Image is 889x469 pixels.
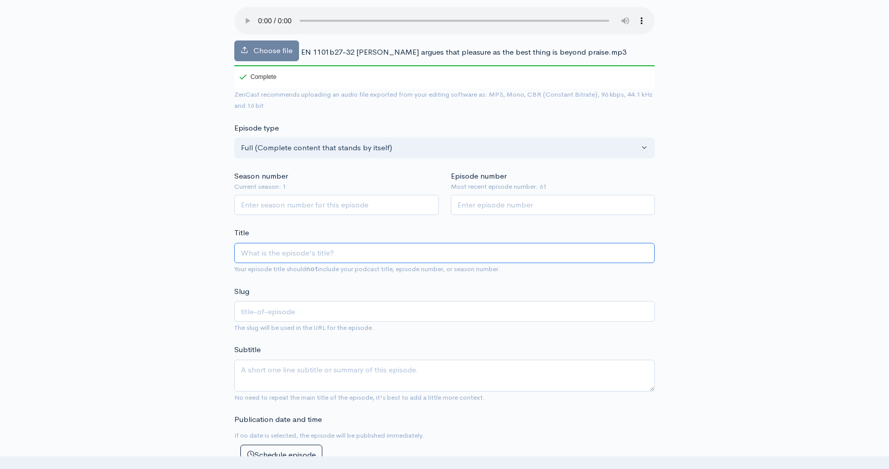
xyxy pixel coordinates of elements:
[234,65,278,89] div: Complete
[234,431,424,440] small: If no date is selected, the episode will be published immediately.
[234,182,439,192] small: Current season: 1
[234,286,249,297] label: Slug
[234,301,655,322] input: title-of-episode
[239,74,276,80] div: Complete
[451,195,655,216] input: Enter episode number
[451,170,506,182] label: Episode number
[234,195,439,216] input: Enter season number for this episode
[240,445,322,465] button: Schedule episode
[234,243,655,264] input: What is the episode's title?
[234,122,279,134] label: Episode type
[234,90,653,110] small: ZenCast recommends uploading an audio file exported from your editing software as: MP3, Mono, CBR...
[306,265,318,273] strong: not
[301,47,626,57] span: EN 1101b27-32 [PERSON_NAME] argues that pleasure as the best thing is beyond praise.mp3
[234,323,374,332] small: The slug will be used in the URL for the episode.
[451,182,655,192] small: Most recent episode number: 61
[234,170,288,182] label: Season number
[234,65,655,66] div: 100%
[234,344,261,356] label: Subtitle
[234,265,500,273] small: Your episode title should include your podcast title, episode number, or season number.
[234,414,322,425] label: Publication date and time
[253,46,292,55] span: Choose file
[241,142,639,154] div: Full (Complete content that stands by itself)
[234,393,485,402] small: No need to repeat the main title of the episode, it's best to add a little more context.
[234,138,655,158] button: Full (Complete content that stands by itself)
[234,227,249,239] label: Title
